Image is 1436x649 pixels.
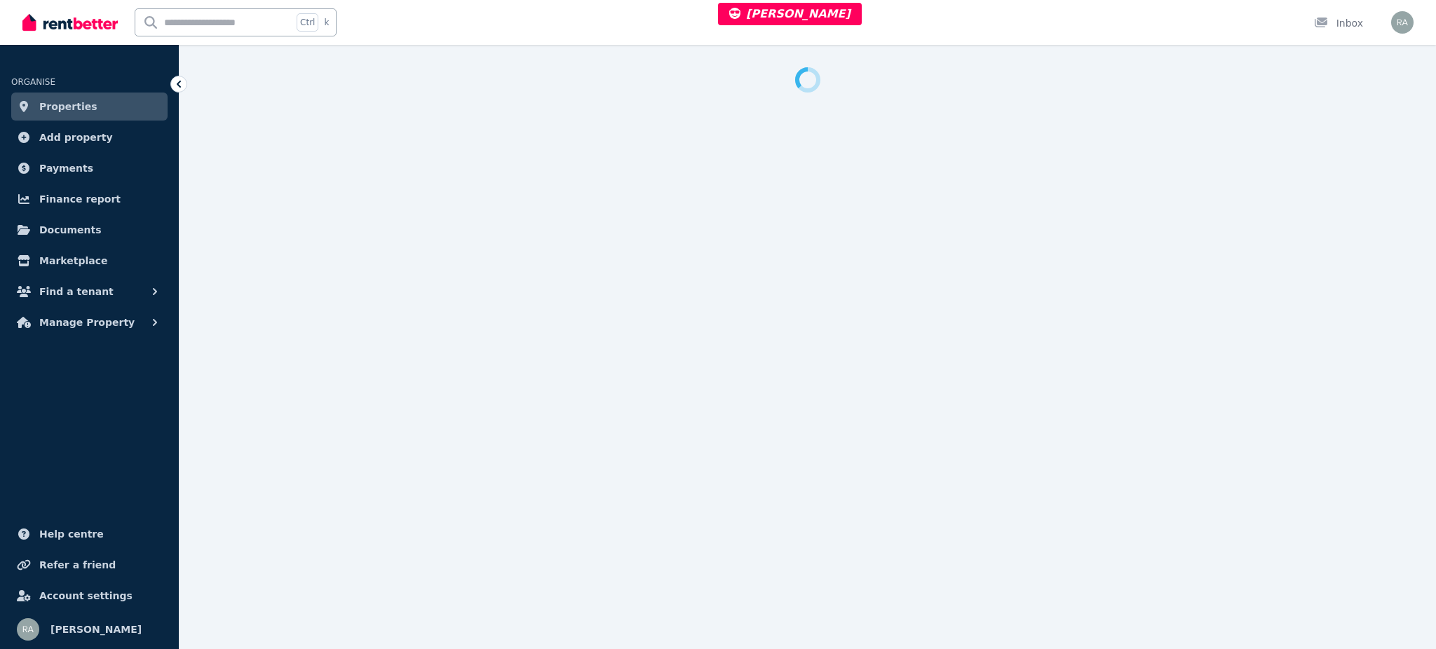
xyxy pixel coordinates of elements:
a: Account settings [11,582,168,610]
span: Payments [39,160,93,177]
span: Refer a friend [39,556,116,573]
span: k [324,17,329,28]
span: Marketplace [39,252,107,269]
a: Marketplace [11,247,168,275]
button: Find a tenant [11,278,168,306]
span: Manage Property [39,314,135,331]
img: Rochelle Alvarez [17,618,39,641]
a: Finance report [11,185,168,213]
img: RentBetter [22,12,118,33]
div: Inbox [1314,16,1363,30]
span: Account settings [39,587,133,604]
a: Documents [11,216,168,244]
a: Help centre [11,520,168,548]
span: Properties [39,98,97,115]
span: Finance report [39,191,121,207]
span: Add property [39,129,113,146]
span: Ctrl [297,13,318,32]
span: [PERSON_NAME] [729,7,851,20]
a: Refer a friend [11,551,168,579]
span: Find a tenant [39,283,114,300]
span: Help centre [39,526,104,542]
span: [PERSON_NAME] [50,621,142,638]
a: Properties [11,93,168,121]
span: ORGANISE [11,77,55,87]
button: Manage Property [11,308,168,336]
span: Documents [39,221,102,238]
a: Payments [11,154,168,182]
a: Add property [11,123,168,151]
img: Rochelle Alvarez [1391,11,1414,34]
